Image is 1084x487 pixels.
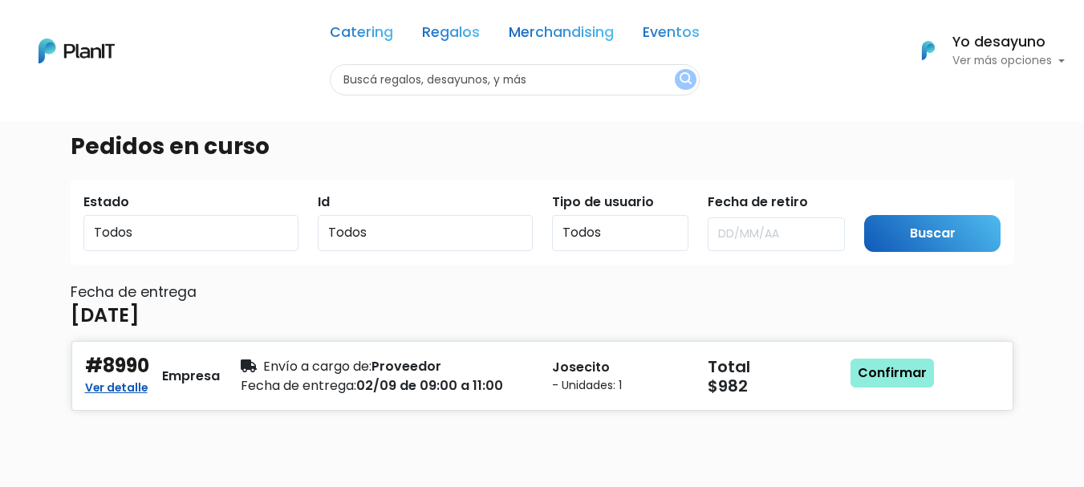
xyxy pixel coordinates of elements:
[552,193,654,212] label: Tipo de usuario
[71,284,1014,301] h6: Fecha de entrega
[864,193,911,212] label: Submit
[263,357,371,375] span: Envío a cargo de:
[162,367,220,386] div: Empresa
[241,376,533,396] div: 02/09 de 09:00 a 11:00
[901,30,1065,71] button: PlanIt Logo Yo desayuno Ver más opciones
[911,33,946,68] img: PlanIt Logo
[330,64,700,95] input: Buscá regalos, desayunos, y más
[71,340,1014,412] button: #8990 Ver detalle Empresa Envío a cargo de:Proveedor Fecha de entrega:02/09 de 09:00 a 11:00 Jose...
[71,133,270,160] h3: Pedidos en curso
[422,26,480,45] a: Regalos
[241,357,533,376] div: Proveedor
[952,55,1065,67] p: Ver más opciones
[71,304,140,327] h4: [DATE]
[708,193,808,212] label: Fecha de retiro
[708,376,844,396] h5: $982
[83,193,129,212] label: Estado
[39,39,115,63] img: PlanIt Logo
[330,26,393,45] a: Catering
[85,376,148,396] a: Ver detalle
[318,193,330,212] label: Id
[952,35,1065,50] h6: Yo desayuno
[851,359,934,388] a: Confirmar
[241,376,356,395] span: Fecha de entrega:
[864,215,1001,253] input: Buscar
[643,26,700,45] a: Eventos
[680,72,692,87] img: search_button-432b6d5273f82d61273b3651a40e1bd1b912527efae98b1b7a1b2c0702e16a8d.svg
[552,358,688,377] p: Josecito
[552,377,688,394] small: - Unidades: 1
[85,355,149,378] h4: #8990
[708,217,845,251] input: DD/MM/AA
[708,357,841,376] h5: Total
[509,26,614,45] a: Merchandising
